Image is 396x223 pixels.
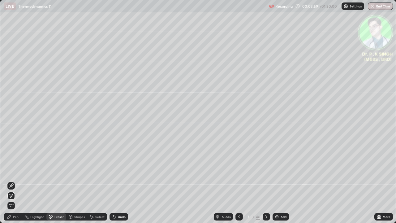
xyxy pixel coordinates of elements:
img: add-slide-button [274,214,279,219]
div: Select [95,215,105,218]
img: recording.375f2c34.svg [269,4,274,9]
div: Pen [13,215,19,218]
div: Undo [118,215,126,218]
span: Erase all [8,204,15,208]
p: LIVE [6,4,14,9]
button: End Class [368,2,393,10]
div: / [253,215,255,219]
div: Slides [222,215,230,218]
p: Thermodynamics 11 [18,4,52,9]
img: class-settings-icons [343,4,348,9]
div: More [383,215,390,218]
div: Shapes [74,215,85,218]
p: Recording [275,4,293,9]
div: 3 [245,215,252,219]
div: Highlight [30,215,44,218]
img: end-class-cross [370,4,375,9]
div: Add [281,215,286,218]
div: Eraser [54,215,64,218]
p: Settings [350,5,362,8]
div: 46 [256,214,260,220]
